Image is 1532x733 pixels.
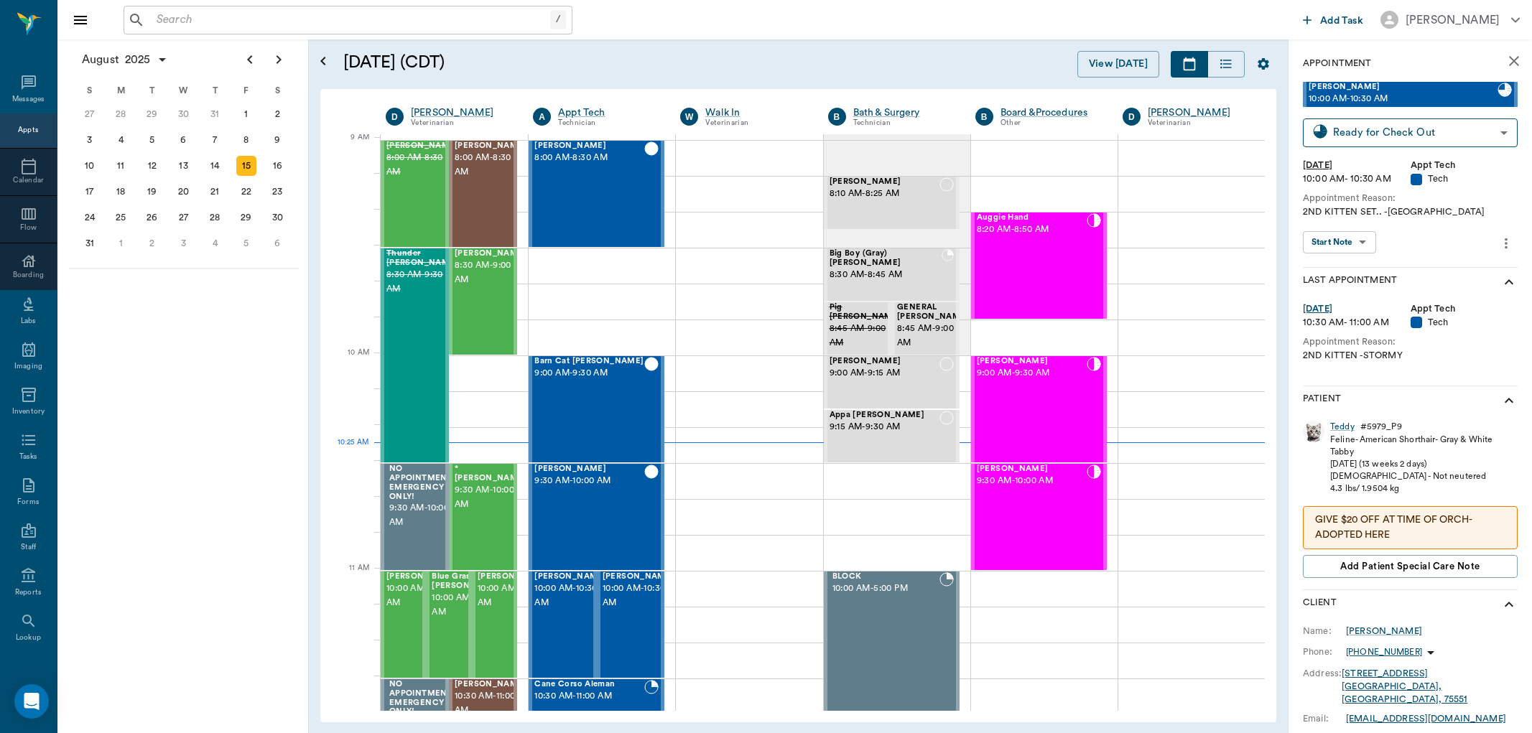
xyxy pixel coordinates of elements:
[1148,117,1248,129] div: Veterinarian
[534,464,644,474] span: [PERSON_NAME]
[205,182,225,202] div: Thursday, August 21, 2025
[205,104,225,124] div: Thursday, July 31, 2025
[891,302,960,355] div: NOT_CONFIRMED, 8:45 AM - 9:00 AM
[1303,645,1346,658] div: Phone:
[66,6,95,34] button: Close drawer
[824,355,960,409] div: NOT_CONFIRMED, 9:00 AM - 9:15 AM
[14,684,49,719] div: Open Intercom Messenger
[1303,316,1411,330] div: 10:30 AM - 11:00 AM
[236,182,256,202] div: Friday, August 22, 2025
[332,130,369,166] div: 9 AM
[151,10,550,30] input: Search
[705,117,806,129] div: Veterinarian
[824,409,960,463] div: NOT_CONFIRMED, 9:15 AM - 9:30 AM
[16,632,41,643] div: Lookup
[80,233,100,253] div: Sunday, August 31, 2025
[1297,6,1369,33] button: Add Task
[432,572,503,591] span: Blue Grass [PERSON_NAME]
[830,303,901,322] span: Pig [PERSON_NAME]
[1001,117,1101,129] div: Other
[1303,205,1518,219] div: 2ND KITTEN SET.. -[GEOGRAPHIC_DATA]
[111,130,131,150] div: Monday, August 4, 2025
[830,357,939,366] span: [PERSON_NAME]
[1411,172,1518,186] div: Tech
[529,140,664,248] div: CHECKED_OUT, 8:00 AM - 8:30 AM
[1500,392,1518,409] svg: show more
[332,561,369,597] div: 11 AM
[830,366,939,380] span: 9:00 AM - 9:15 AM
[267,130,287,150] div: Saturday, August 9, 2025
[411,106,511,120] a: [PERSON_NAME]
[971,355,1107,463] div: CHECKED_IN, 9:00 AM - 9:30 AM
[386,582,458,610] span: 10:00 AM - 10:30 AM
[236,45,264,74] button: Previous page
[1001,106,1101,120] div: Board &Procedures
[111,182,131,202] div: Monday, August 18, 2025
[111,233,131,253] div: Monday, September 1, 2025
[1303,172,1411,186] div: 10:00 AM - 10:30 AM
[449,248,517,355] div: CHECKED_OUT, 8:30 AM - 9:00 AM
[80,182,100,202] div: Sunday, August 17, 2025
[199,80,231,101] div: T
[558,106,659,120] a: Appt Tech
[80,207,100,228] div: Sunday, August 24, 2025
[897,303,969,322] span: GENERAL [PERSON_NAME]
[267,233,287,253] div: Saturday, September 6, 2025
[106,80,137,101] div: M
[830,322,901,350] span: 8:45 AM - 9:00 AM
[1312,234,1353,251] div: Start Note
[1303,555,1518,578] button: Add patient Special Care Note
[534,141,644,151] span: [PERSON_NAME]
[1369,6,1531,33] button: [PERSON_NAME]
[705,106,806,120] a: Walk In
[111,207,131,228] div: Monday, August 25, 2025
[386,151,458,179] span: 8:00 AM - 8:30 AM
[386,141,458,151] span: [PERSON_NAME]
[1303,596,1337,613] p: Client
[174,104,194,124] div: Wednesday, July 30, 2025
[1346,714,1506,723] a: [EMAIL_ADDRESS][DOMAIN_NAME]
[1330,470,1518,482] div: [DEMOGRAPHIC_DATA] - Not neutered
[1315,513,1505,543] p: GIVE $20 OFF AT TIME OF ORCH- ADOPTED HERE
[897,322,969,350] span: 8:45 AM - 9:00 AM
[174,130,194,150] div: Wednesday, August 6, 2025
[1303,667,1342,680] div: Address:
[21,316,36,327] div: Labs
[1303,57,1371,70] p: Appointment
[432,591,503,620] span: 10:00 AM - 10:30 AM
[603,582,674,610] span: 10:00 AM - 10:30 AM
[381,463,449,571] div: BOOKED, 9:30 AM - 10:00 AM
[478,582,549,610] span: 10:00 AM - 10:30 AM
[1333,124,1495,141] div: Ready for Check Out
[597,571,665,678] div: READY_TO_CHECKOUT, 10:00 AM - 10:30 AM
[550,10,566,29] div: /
[1500,596,1518,613] svg: show more
[168,80,200,101] div: W
[1342,669,1467,704] a: [STREET_ADDRESS][GEOGRAPHIC_DATA], [GEOGRAPHIC_DATA], 75551
[478,572,549,582] span: [PERSON_NAME]
[534,474,644,488] span: 9:30 AM - 10:00 AM
[977,213,1087,223] span: Auggie Hand
[315,34,332,89] button: Open calendar
[534,582,606,610] span: 10:00 AM - 10:30 AM
[142,207,162,228] div: Tuesday, August 26, 2025
[142,130,162,150] div: Tuesday, August 5, 2025
[824,248,960,302] div: BOOKED, 8:30 AM - 8:45 AM
[977,223,1087,237] span: 8:20 AM - 8:50 AM
[426,571,471,678] div: NOT_CONFIRMED, 10:00 AM - 10:30 AM
[236,207,256,228] div: Friday, August 29, 2025
[1330,421,1355,433] div: Teddy
[142,156,162,176] div: Tuesday, August 12, 2025
[1303,274,1397,291] p: Last Appointment
[1148,106,1248,120] div: [PERSON_NAME]
[603,572,674,582] span: [PERSON_NAME]
[15,587,42,598] div: Reports
[1346,625,1422,638] a: [PERSON_NAME]
[853,106,954,120] div: Bath & Surgery
[264,45,293,74] button: Next page
[19,452,37,462] div: Tasks
[386,268,458,297] span: 8:30 AM - 9:30 AM
[971,212,1107,319] div: CHECKED_IN, 8:20 AM - 8:50 AM
[853,117,954,129] div: Technician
